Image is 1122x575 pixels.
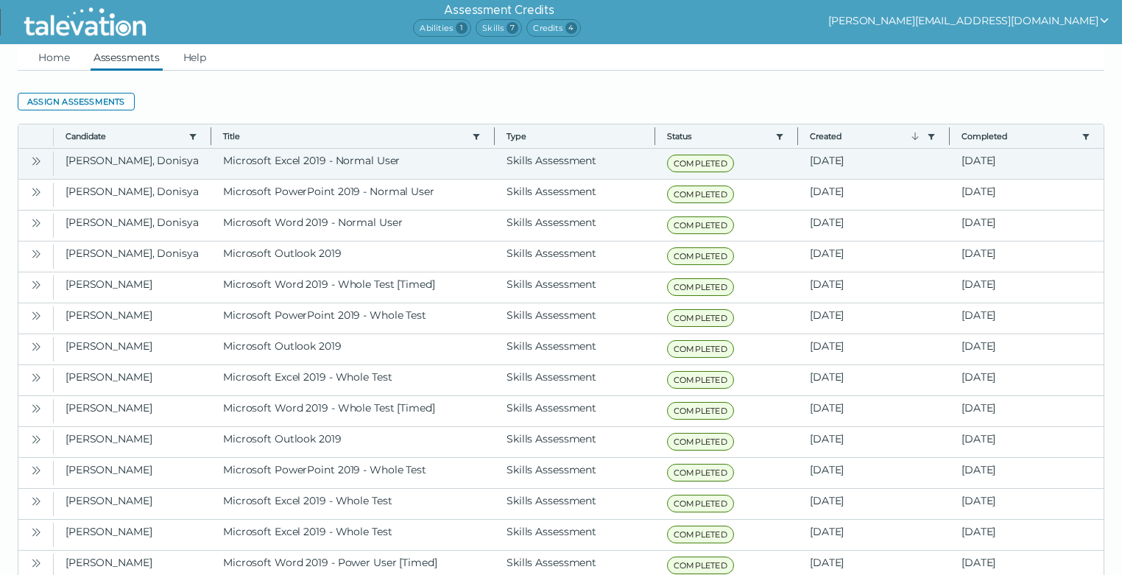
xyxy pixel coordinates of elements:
[950,520,1104,550] clr-dg-cell: [DATE]
[798,334,950,364] clr-dg-cell: [DATE]
[962,130,1076,142] button: Completed
[667,433,734,451] span: COMPLETED
[211,303,495,334] clr-dg-cell: Microsoft PowerPoint 2019 - Whole Test
[54,458,211,488] clr-dg-cell: [PERSON_NAME]
[667,155,734,172] span: COMPLETED
[54,396,211,426] clr-dg-cell: [PERSON_NAME]
[798,149,950,179] clr-dg-cell: [DATE]
[667,402,734,420] span: COMPLETED
[495,427,655,457] clr-dg-cell: Skills Assessment
[798,180,950,210] clr-dg-cell: [DATE]
[30,310,42,322] cds-icon: Open
[66,130,183,142] button: Candidate
[667,130,769,142] button: Status
[495,489,655,519] clr-dg-cell: Skills Assessment
[507,22,518,34] span: 7
[476,19,522,37] span: Skills
[950,458,1104,488] clr-dg-cell: [DATE]
[27,183,45,200] button: Open
[30,372,42,384] cds-icon: Open
[211,180,495,210] clr-dg-cell: Microsoft PowerPoint 2019 - Normal User
[798,396,950,426] clr-dg-cell: [DATE]
[828,12,1110,29] button: show user actions
[793,120,802,152] button: Column resize handle
[667,557,734,574] span: COMPLETED
[950,334,1104,364] clr-dg-cell: [DATE]
[27,523,45,540] button: Open
[667,278,734,296] span: COMPLETED
[27,244,45,262] button: Open
[30,186,42,198] cds-icon: Open
[490,120,499,152] button: Column resize handle
[54,489,211,519] clr-dg-cell: [PERSON_NAME]
[18,4,152,40] img: Talevation_Logo_Transparent_white.png
[798,303,950,334] clr-dg-cell: [DATE]
[667,340,734,358] span: COMPLETED
[667,464,734,481] span: COMPLETED
[667,186,734,203] span: COMPLETED
[30,495,42,507] cds-icon: Open
[456,22,467,34] span: 1
[30,279,42,291] cds-icon: Open
[950,211,1104,241] clr-dg-cell: [DATE]
[495,149,655,179] clr-dg-cell: Skills Assessment
[223,130,466,142] button: Title
[211,458,495,488] clr-dg-cell: Microsoft PowerPoint 2019 - Whole Test
[798,427,950,457] clr-dg-cell: [DATE]
[211,211,495,241] clr-dg-cell: Microsoft Word 2019 - Normal User
[798,365,950,395] clr-dg-cell: [DATE]
[27,306,45,324] button: Open
[27,430,45,448] button: Open
[54,520,211,550] clr-dg-cell: [PERSON_NAME]
[495,365,655,395] clr-dg-cell: Skills Assessment
[950,396,1104,426] clr-dg-cell: [DATE]
[54,365,211,395] clr-dg-cell: [PERSON_NAME]
[30,465,42,476] cds-icon: Open
[30,403,42,415] cds-icon: Open
[54,149,211,179] clr-dg-cell: [PERSON_NAME], Donisya
[495,303,655,334] clr-dg-cell: Skills Assessment
[206,120,216,152] button: Column resize handle
[211,489,495,519] clr-dg-cell: Microsoft Excel 2019 - Whole Test
[211,149,495,179] clr-dg-cell: Microsoft Excel 2019 - Normal User
[945,120,954,152] button: Column resize handle
[30,248,42,260] cds-icon: Open
[667,216,734,234] span: COMPLETED
[27,461,45,479] button: Open
[18,93,135,110] button: Assign assessments
[211,272,495,303] clr-dg-cell: Microsoft Word 2019 - Whole Test [Timed]
[565,22,577,34] span: 4
[30,557,42,569] cds-icon: Open
[27,399,45,417] button: Open
[495,180,655,210] clr-dg-cell: Skills Assessment
[30,217,42,229] cds-icon: Open
[211,334,495,364] clr-dg-cell: Microsoft Outlook 2019
[413,19,471,37] span: Abilities
[667,371,734,389] span: COMPLETED
[27,554,45,571] button: Open
[495,272,655,303] clr-dg-cell: Skills Assessment
[27,214,45,231] button: Open
[211,520,495,550] clr-dg-cell: Microsoft Excel 2019 - Whole Test
[27,337,45,355] button: Open
[211,365,495,395] clr-dg-cell: Microsoft Excel 2019 - Whole Test
[950,303,1104,334] clr-dg-cell: [DATE]
[950,149,1104,179] clr-dg-cell: [DATE]
[667,309,734,327] span: COMPLETED
[798,272,950,303] clr-dg-cell: [DATE]
[507,130,643,142] span: Type
[54,334,211,364] clr-dg-cell: [PERSON_NAME]
[798,520,950,550] clr-dg-cell: [DATE]
[950,241,1104,272] clr-dg-cell: [DATE]
[798,489,950,519] clr-dg-cell: [DATE]
[27,492,45,509] button: Open
[54,272,211,303] clr-dg-cell: [PERSON_NAME]
[495,211,655,241] clr-dg-cell: Skills Assessment
[35,44,73,71] a: Home
[798,458,950,488] clr-dg-cell: [DATE]
[950,427,1104,457] clr-dg-cell: [DATE]
[91,44,163,71] a: Assessments
[54,180,211,210] clr-dg-cell: [PERSON_NAME], Donisya
[211,396,495,426] clr-dg-cell: Microsoft Word 2019 - Whole Test [Timed]
[950,272,1104,303] clr-dg-cell: [DATE]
